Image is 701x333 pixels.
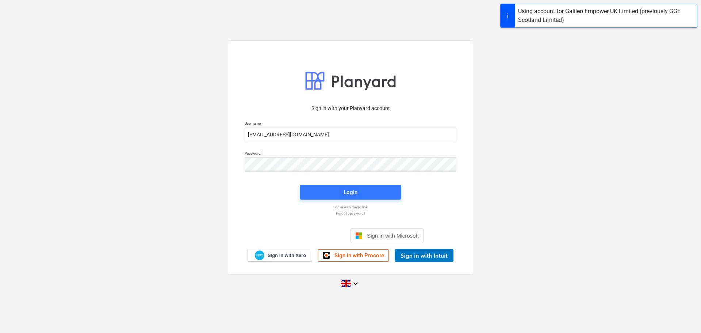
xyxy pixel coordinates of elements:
[334,252,384,259] span: Sign in with Procore
[351,279,360,288] i: keyboard_arrow_down
[245,121,456,127] p: Username
[248,249,313,262] a: Sign in with Xero
[274,228,348,244] iframe: Sign in with Google Button
[355,232,363,239] img: Microsoft logo
[367,232,419,239] span: Sign in with Microsoft
[245,105,456,112] p: Sign in with your Planyard account
[518,7,694,24] div: Using account for Galileo Empower UK Limited (previously GGE Scotland Limited)
[241,211,460,216] a: Forgot password?
[245,128,456,142] input: Username
[245,151,456,157] p: Password
[344,188,357,197] div: Login
[241,205,460,209] a: Log in with magic link
[300,185,401,200] button: Login
[318,249,389,262] a: Sign in with Procore
[255,250,264,260] img: Xero logo
[268,252,306,259] span: Sign in with Xero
